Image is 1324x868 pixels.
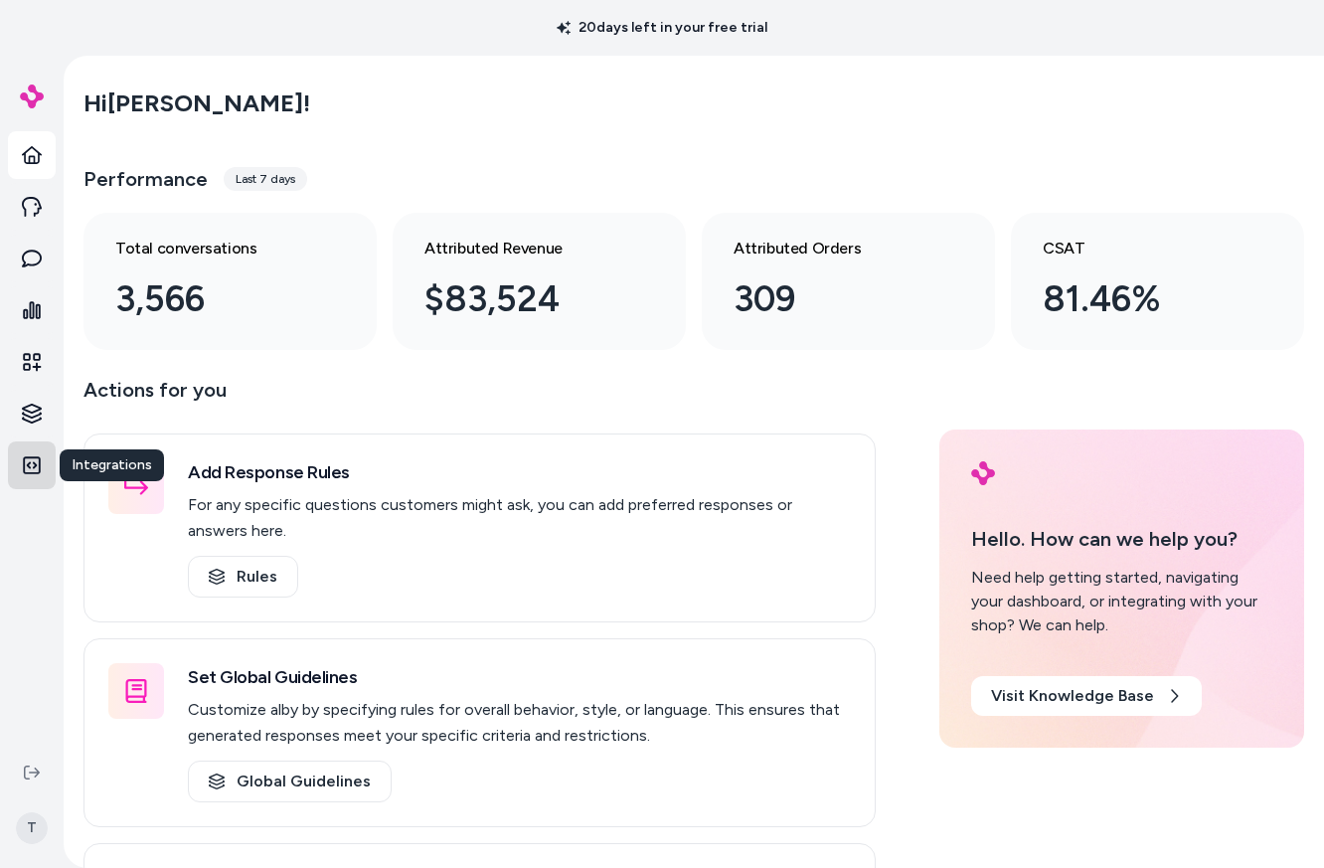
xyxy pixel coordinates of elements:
p: For any specific questions customers might ask, you can add preferred responses or answers here. [188,492,851,544]
h3: Set Global Guidelines [188,663,851,691]
p: Actions for you [83,374,876,422]
a: CSAT 81.46% [1011,213,1304,350]
h3: Attributed Orders [734,237,931,260]
span: T [16,812,48,844]
a: Attributed Revenue $83,524 [393,213,686,350]
p: 20 days left in your free trial [545,18,779,38]
div: Need help getting started, navigating your dashboard, or integrating with your shop? We can help. [971,566,1272,637]
div: $83,524 [424,272,622,326]
h3: Add Response Rules [188,458,851,486]
h3: Performance [83,165,208,193]
h3: Attributed Revenue [424,237,622,260]
a: Rules [188,556,298,598]
button: T [12,796,52,860]
h3: Total conversations [115,237,313,260]
div: 81.46% [1043,272,1241,326]
div: 3,566 [115,272,313,326]
h2: Hi [PERSON_NAME] ! [83,88,310,118]
div: Last 7 days [224,167,307,191]
a: Attributed Orders 309 [702,213,995,350]
div: Integrations [60,449,164,481]
a: Global Guidelines [188,761,392,802]
p: Hello. How can we help you? [971,524,1272,554]
a: Visit Knowledge Base [971,676,1202,716]
h3: CSAT [1043,237,1241,260]
a: Total conversations 3,566 [83,213,377,350]
div: 309 [734,272,931,326]
p: Customize alby by specifying rules for overall behavior, style, or language. This ensures that ge... [188,697,851,749]
img: alby Logo [971,461,995,485]
img: alby Logo [20,85,44,108]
